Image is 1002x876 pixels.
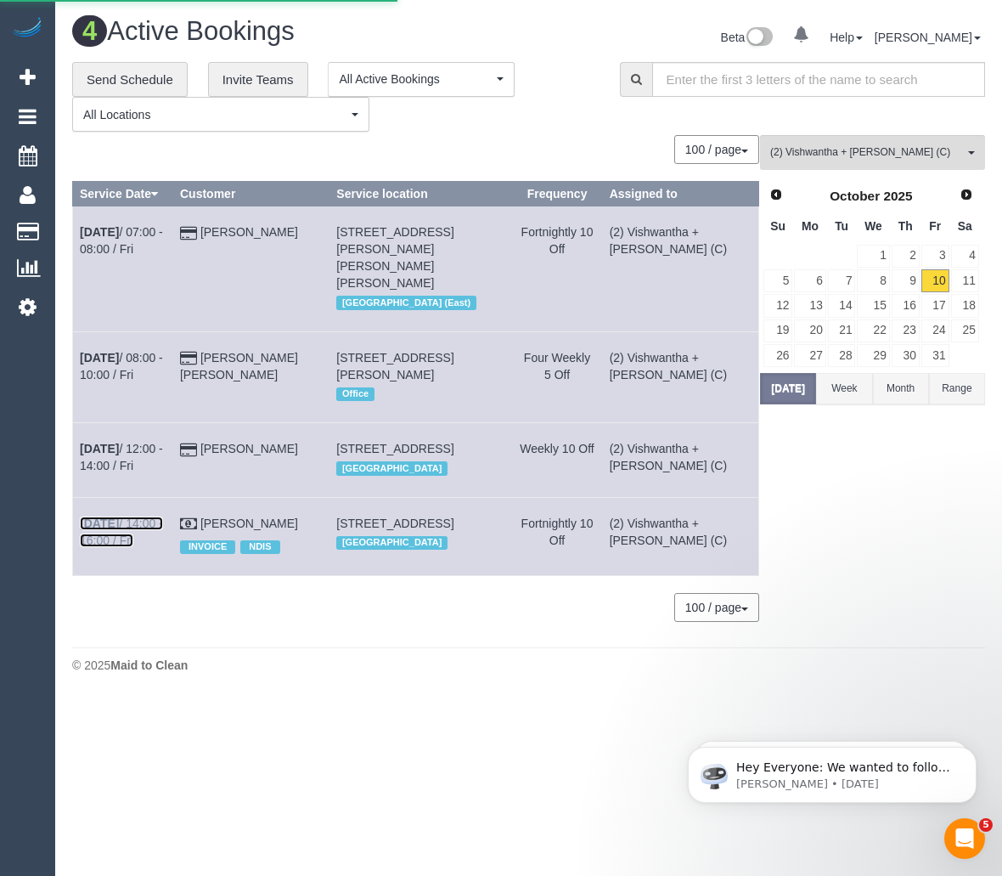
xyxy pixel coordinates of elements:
a: Help [830,31,863,44]
td: Service location [329,497,512,575]
div: Location [336,532,504,554]
span: Wednesday [864,219,882,233]
span: 5 [979,818,993,832]
a: [DATE]/ 08:00 - 10:00 / Fri [80,351,163,381]
b: [DATE] [80,442,119,455]
span: (2) Vishwantha + [PERSON_NAME] (C) [770,145,964,160]
span: Hey Everyone: We wanted to follow up and let you know we have been closely monitoring the account... [74,49,290,232]
nav: Pagination navigation [675,135,759,164]
b: [DATE] [80,225,119,239]
a: 25 [951,319,979,342]
a: 3 [921,245,949,268]
nav: Pagination navigation [675,593,759,622]
a: 30 [892,344,920,367]
a: [PERSON_NAME] [200,442,298,455]
ol: All Teams [760,135,985,161]
a: Beta [721,31,774,44]
a: 24 [921,319,949,342]
button: All Active Bookings [328,62,515,97]
td: Service location [329,423,512,497]
a: 18 [951,294,979,317]
a: [PERSON_NAME] [200,225,298,239]
button: Month [873,373,929,404]
img: New interface [745,27,773,49]
th: Frequency [512,182,602,206]
a: 31 [921,344,949,367]
a: 11 [951,269,979,292]
a: 19 [763,319,792,342]
span: All Active Bookings [339,71,493,88]
div: Location [336,291,504,314]
span: [STREET_ADDRESS] [336,517,453,530]
td: Customer [172,497,329,575]
a: 7 [828,269,856,292]
a: 28 [828,344,856,367]
span: [GEOGRAPHIC_DATA] [336,536,448,550]
i: Credit Card Payment [180,228,197,240]
i: Credit Card Payment [180,353,197,365]
span: INVOICE [180,540,235,554]
span: [GEOGRAPHIC_DATA] [336,461,448,475]
input: Enter the first 3 letters of the name to search [652,62,985,97]
th: Service location [329,182,512,206]
a: 12 [763,294,792,317]
a: Send Schedule [72,62,188,98]
button: (2) Vishwantha + [PERSON_NAME] (C) [760,135,985,170]
span: Office [336,387,374,401]
td: Assigned to [602,423,758,497]
a: 1 [857,245,889,268]
button: Range [929,373,985,404]
td: Service location [329,206,512,331]
a: 13 [794,294,825,317]
a: 4 [951,245,979,268]
td: Assigned to [602,206,758,331]
a: 10 [921,269,949,292]
span: Monday [802,219,819,233]
span: Friday [929,219,941,233]
span: Tuesday [835,219,848,233]
td: Customer [172,331,329,422]
a: [DATE]/ 12:00 - 14:00 / Fri [80,442,163,472]
button: Week [816,373,872,404]
a: 22 [857,319,889,342]
a: 9 [892,269,920,292]
span: Next [960,188,973,201]
span: 4 [72,15,107,47]
button: 100 / page [674,135,759,164]
td: Customer [172,423,329,497]
div: Location [336,383,504,405]
a: [PERSON_NAME] [PERSON_NAME] [180,351,298,381]
a: 14 [828,294,856,317]
a: 15 [857,294,889,317]
a: Prev [764,184,788,207]
iframe: Intercom notifications message [662,711,1002,830]
a: 17 [921,294,949,317]
div: © 2025 [72,657,985,674]
span: [STREET_ADDRESS] [336,442,453,455]
a: 8 [857,269,889,292]
span: October [830,189,880,203]
a: 6 [794,269,825,292]
td: Schedule date [73,206,173,331]
span: Prev [769,188,783,201]
h1: Active Bookings [72,17,516,46]
i: Credit Card Payment [180,444,197,456]
b: [DATE] [80,517,119,530]
td: Schedule date [73,423,173,497]
a: 2 [892,245,920,268]
img: Automaid Logo [10,17,44,41]
th: Assigned to [602,182,758,206]
a: 21 [828,319,856,342]
button: [DATE] [760,373,816,404]
button: All Locations [72,97,369,132]
a: 5 [763,269,792,292]
span: Thursday [898,219,913,233]
span: All Locations [83,106,347,123]
p: Message from Ellie, sent 2d ago [74,65,293,81]
td: Assigned to [602,497,758,575]
a: 27 [794,344,825,367]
